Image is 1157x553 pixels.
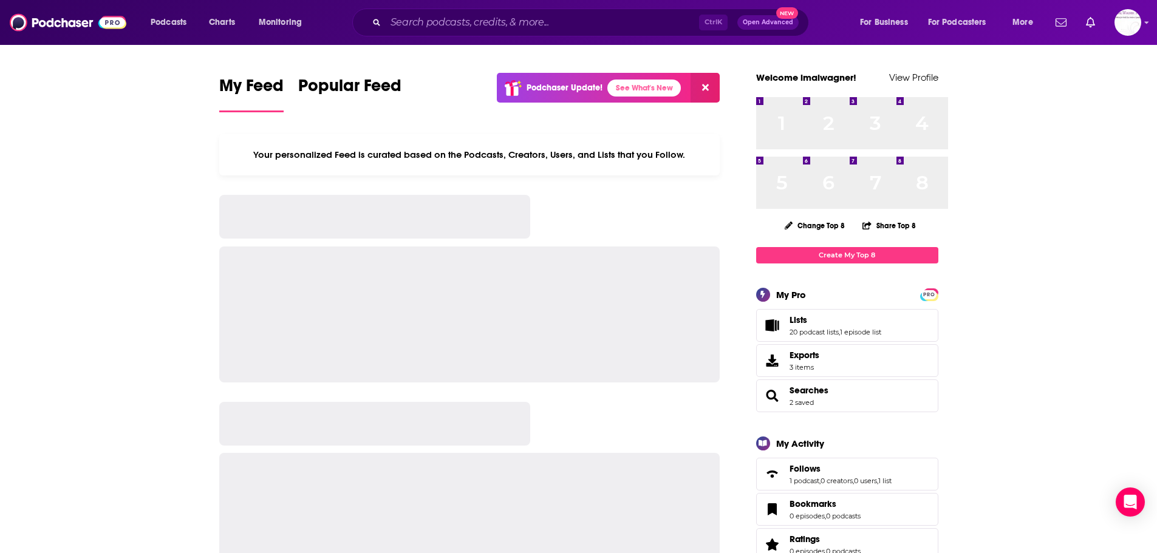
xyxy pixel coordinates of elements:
span: More [1012,14,1033,31]
span: Open Advanced [743,19,793,25]
a: Show notifications dropdown [1081,12,1100,33]
a: Popular Feed [298,75,401,112]
span: For Podcasters [928,14,986,31]
a: 1 episode list [840,328,881,336]
span: , [853,477,854,485]
a: My Feed [219,75,284,112]
a: Searches [790,385,828,396]
div: Your personalized Feed is curated based on the Podcasts, Creators, Users, and Lists that you Follow. [219,134,720,175]
span: New [776,7,798,19]
a: View Profile [889,72,938,83]
a: 0 podcasts [826,512,861,520]
div: My Pro [776,289,806,300]
span: Podcasts [151,14,186,31]
span: Logged in as imalwagner [1114,9,1141,36]
a: 1 list [878,477,892,485]
a: Charts [201,13,242,32]
a: Ratings [760,536,785,553]
img: User Profile [1114,9,1141,36]
div: My Activity [776,438,824,449]
a: 0 users [854,477,877,485]
span: Searches [756,379,938,412]
span: PRO [922,290,937,299]
a: Bookmarks [760,501,785,518]
a: Exports [756,344,938,377]
a: Lists [760,317,785,334]
span: Bookmarks [756,493,938,526]
a: 0 creators [821,477,853,485]
span: , [819,477,821,485]
span: Follows [756,458,938,490]
a: Follows [790,463,892,474]
span: Follows [790,463,821,474]
span: For Business [860,14,908,31]
button: Open AdvancedNew [737,15,799,30]
div: Search podcasts, credits, & more... [364,8,821,36]
a: See What's New [607,80,681,97]
a: Bookmarks [790,498,861,509]
a: Welcome imalwagner! [756,72,856,83]
span: Ratings [790,534,820,545]
div: Open Intercom Messenger [1116,487,1145,517]
img: Podchaser - Follow, Share and Rate Podcasts [10,11,126,34]
span: Exports [790,350,819,361]
span: Charts [209,14,235,31]
button: open menu [142,13,202,32]
span: Monitoring [259,14,302,31]
a: Show notifications dropdown [1051,12,1071,33]
span: Bookmarks [790,498,836,509]
span: , [839,328,840,336]
span: Lists [790,314,807,325]
span: , [825,512,826,520]
input: Search podcasts, credits, & more... [386,13,699,32]
a: 20 podcast lists [790,328,839,336]
span: Exports [760,352,785,369]
a: Lists [790,314,881,325]
button: Share Top 8 [862,214,916,237]
a: Create My Top 8 [756,247,938,263]
a: 2 saved [790,398,814,407]
span: Ctrl K [699,15,728,30]
a: Searches [760,387,785,404]
button: open menu [250,13,318,32]
span: Lists [756,309,938,342]
button: open menu [852,13,923,32]
span: , [877,477,878,485]
a: 1 podcast [790,477,819,485]
a: Ratings [790,534,861,545]
span: My Feed [219,75,284,103]
button: Show profile menu [1114,9,1141,36]
a: 0 episodes [790,512,825,520]
button: open menu [1004,13,1048,32]
button: open menu [920,13,1004,32]
p: Podchaser Update! [527,83,602,93]
button: Change Top 8 [777,218,853,233]
a: PRO [922,289,937,298]
a: Follows [760,466,785,483]
span: Popular Feed [298,75,401,103]
span: 3 items [790,363,819,371]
